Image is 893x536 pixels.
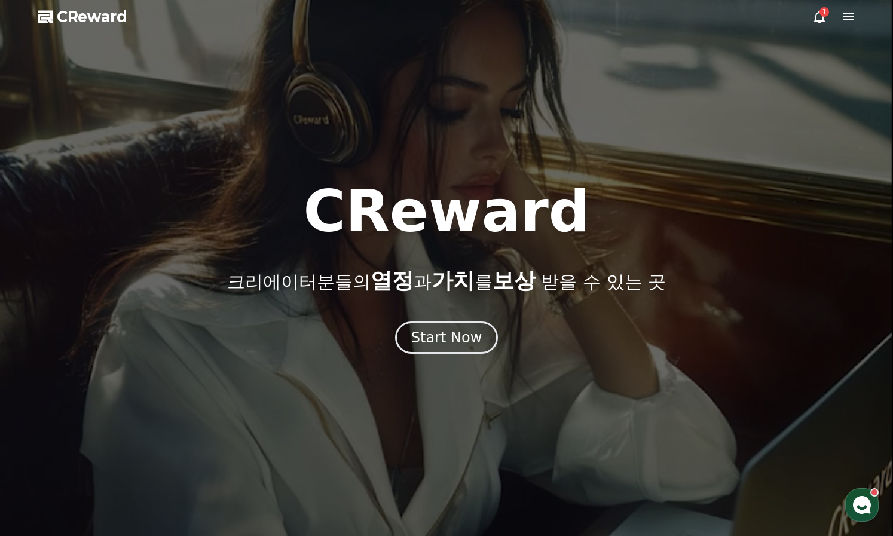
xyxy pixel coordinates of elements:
span: 보상 [493,268,536,293]
a: CReward [38,7,127,26]
a: 1 [812,10,827,24]
button: Start Now [395,321,499,354]
h1: CReward [303,183,589,240]
div: Start Now [411,328,482,347]
p: 크리에이터분들의 과 를 받을 수 있는 곳 [227,269,666,293]
span: CReward [57,7,127,26]
span: 가치 [432,268,475,293]
a: Start Now [395,333,499,345]
div: 1 [819,7,829,17]
span: 열정 [371,268,414,293]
